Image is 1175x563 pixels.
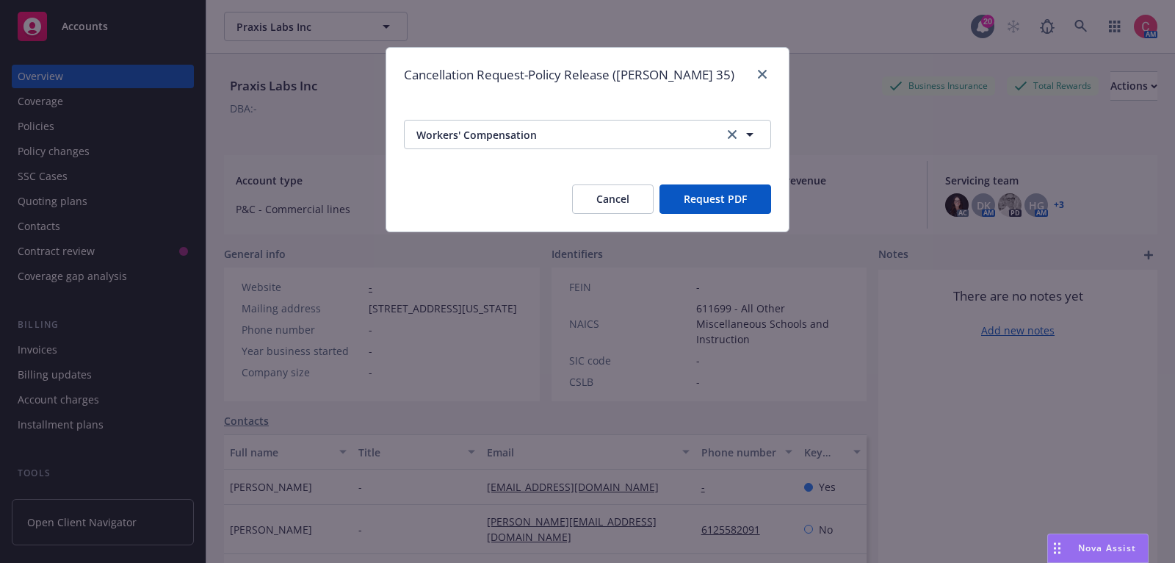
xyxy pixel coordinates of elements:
button: Request PDF [659,184,771,214]
span: Workers' Compensation [416,127,709,143]
a: clear selection [723,126,741,143]
a: close [753,65,771,83]
div: Drag to move [1048,534,1066,562]
button: Workers' Compensationclear selection [404,120,771,149]
h1: Cancellation Request-Policy Release ([PERSON_NAME] 35) [404,65,734,85]
button: Cancel [572,184,654,214]
button: Nova Assist [1047,534,1149,563]
span: Nova Assist [1078,542,1136,554]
